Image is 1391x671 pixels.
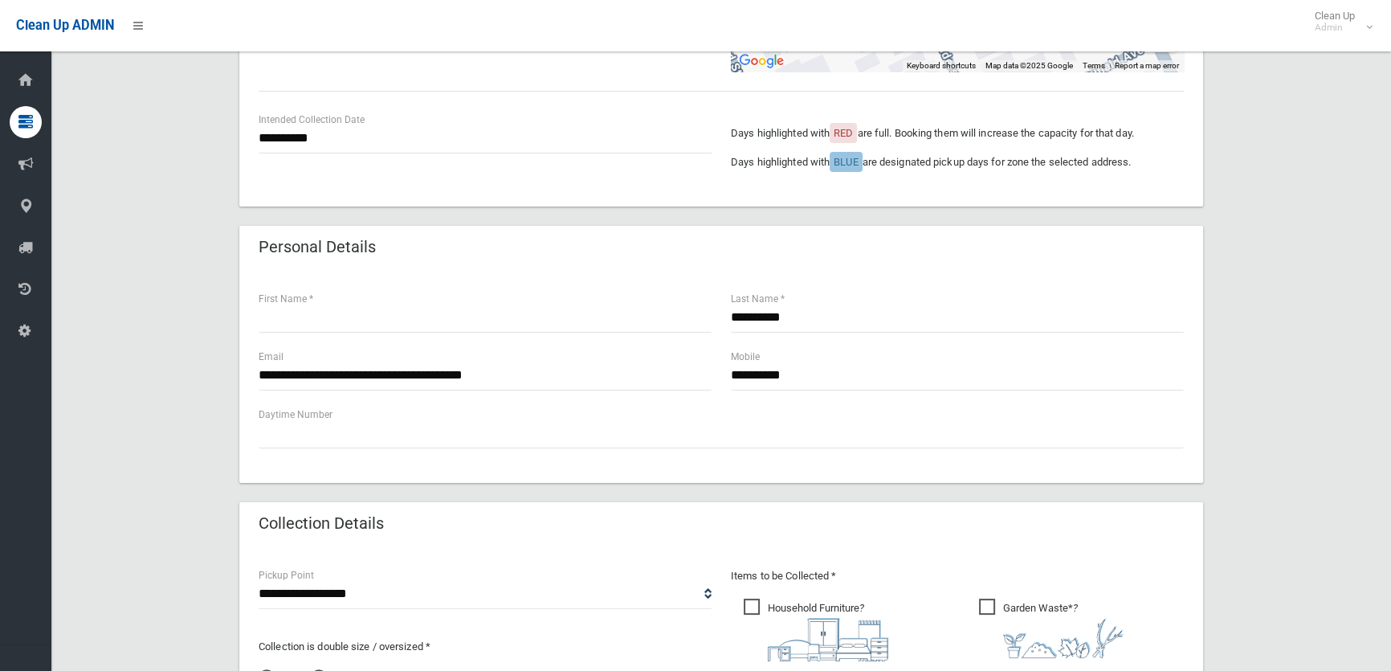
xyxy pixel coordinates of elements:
[979,599,1124,658] span: Garden Waste*
[735,51,788,72] img: Google
[985,61,1073,70] span: Map data ©2025 Google
[1083,61,1105,70] a: Terms (opens in new tab)
[731,124,1184,143] p: Days highlighted with are full. Booking them will increase the capacity for that day.
[768,618,888,661] img: aa9efdbe659d29b613fca23ba79d85cb.png
[239,231,395,263] header: Personal Details
[731,153,1184,172] p: Days highlighted with are designated pickup days for zone the selected address.
[1003,602,1124,658] i: ?
[735,51,788,72] a: Open this area in Google Maps (opens a new window)
[1003,618,1124,658] img: 4fd8a5c772b2c999c83690221e5242e0.png
[259,637,712,657] p: Collection is double size / oversized *
[834,127,853,139] span: RED
[1307,10,1371,34] span: Clean Up
[731,567,1184,586] p: Items to be Collected *
[1115,61,1179,70] a: Report a map error
[834,156,858,168] span: BLUE
[1315,22,1355,34] small: Admin
[239,508,403,539] header: Collection Details
[768,602,888,661] i: ?
[744,599,888,661] span: Household Furniture
[907,60,976,72] button: Keyboard shortcuts
[16,18,114,33] span: Clean Up ADMIN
